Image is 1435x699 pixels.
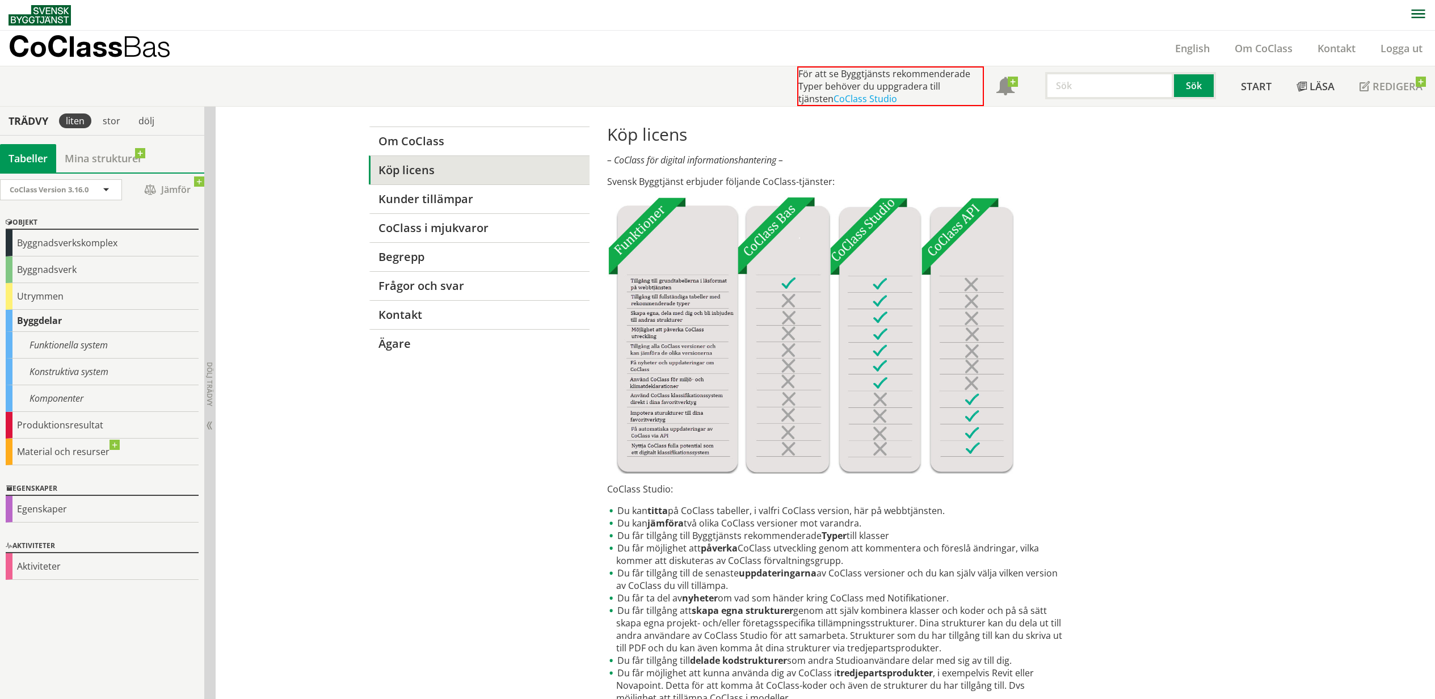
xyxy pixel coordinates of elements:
a: CoClassBas [9,31,195,66]
div: Konstruktiva system [6,359,199,385]
div: Aktiviteter [6,540,199,553]
p: CoClass [9,40,171,53]
a: English [1163,41,1222,55]
a: Läsa [1284,66,1347,106]
li: Du får ta del av om vad som händer kring CoClass med Notifikationer. [607,592,1066,604]
a: Köp licens [369,155,590,184]
div: Objekt [6,216,199,230]
li: Du får tillgång till Byggtjänsts rekommenderade till klasser [607,529,1066,542]
div: För att se Byggtjänsts rekommenderade Typer behöver du uppgradera till tjänsten [797,66,984,106]
strong: jämföra [647,517,684,529]
a: CoClass i mjukvaror [369,213,590,242]
a: Start [1228,66,1284,106]
li: Du får tillgång till de senaste av CoClass versioner och du kan själv välja vilken version av CoC... [607,567,1066,592]
span: CoClass Version 3.16.0 [10,184,89,195]
a: CoClass Studio [834,92,897,105]
img: Tjnster-Tabell_CoClassBas-Studio-API2022-12-22.jpg [607,197,1014,474]
div: Produktionsresultat [6,412,199,439]
div: Utrymmen [6,283,199,310]
p: Svensk Byggtjänst erbjuder följande CoClass-tjänster: [607,175,1066,188]
div: Egenskaper [6,496,199,523]
a: Om CoClass [1222,41,1305,55]
strong: tredjepartsprodukter [836,667,933,679]
span: Jämför [133,180,201,200]
h1: Köp licens [607,124,1066,145]
a: Om CoClass [369,127,590,155]
button: Sök [1174,72,1216,99]
a: Kunder tillämpar [369,184,590,213]
strong: titta [647,504,668,517]
strong: Typer [822,529,847,542]
strong: uppdateringarna [739,567,817,579]
div: Byggnadsverkskomplex [6,230,199,256]
a: Ägare [369,329,590,358]
div: Trädvy [2,115,54,127]
a: Mina strukturer [56,144,151,172]
a: Logga ut [1368,41,1435,55]
img: Svensk Byggtjänst [9,5,71,26]
li: Du får tillgång att genom att själv kombinera klasser och koder och på så sätt skapa egna projekt... [607,604,1066,654]
p: CoClass Studio: [607,483,1066,495]
span: Start [1241,79,1272,93]
strong: skapa egna strukturer [692,604,793,617]
div: Aktiviteter [6,553,199,580]
div: Byggdelar [6,310,199,332]
div: dölj [132,113,161,128]
div: Egenskaper [6,482,199,496]
em: – CoClass för digital informationshantering – [607,154,783,166]
span: Redigera [1373,79,1423,93]
span: Notifikationer [996,78,1015,96]
div: Komponenter [6,385,199,412]
li: Du får tillgång till som andra Studioanvändare delar med sig av till dig. [607,654,1066,667]
a: Begrepp [369,242,590,271]
a: Redigera [1347,66,1435,106]
input: Sök [1045,72,1174,99]
span: Dölj trädvy [205,362,214,406]
li: Du får möjlighet att CoClass utveckling genom att kommentera och föreslå ändringar, vilka kommer ... [607,542,1066,567]
div: stor [96,113,127,128]
div: Funktionella system [6,332,199,359]
li: Du kan två olika CoClass versioner mot varandra. [607,517,1066,529]
a: Frågor och svar [369,271,590,300]
strong: delade kodstrukturer [690,654,787,667]
div: Material och resurser [6,439,199,465]
span: Bas [123,30,171,63]
span: Läsa [1310,79,1335,93]
strong: nyheter [682,592,718,604]
div: Byggnadsverk [6,256,199,283]
li: Du kan på CoClass tabeller, i valfri CoClass version, här på webbtjänsten. [607,504,1066,517]
div: liten [59,113,91,128]
a: Kontakt [1305,41,1368,55]
strong: påverka [701,542,738,554]
a: Kontakt [369,300,590,329]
